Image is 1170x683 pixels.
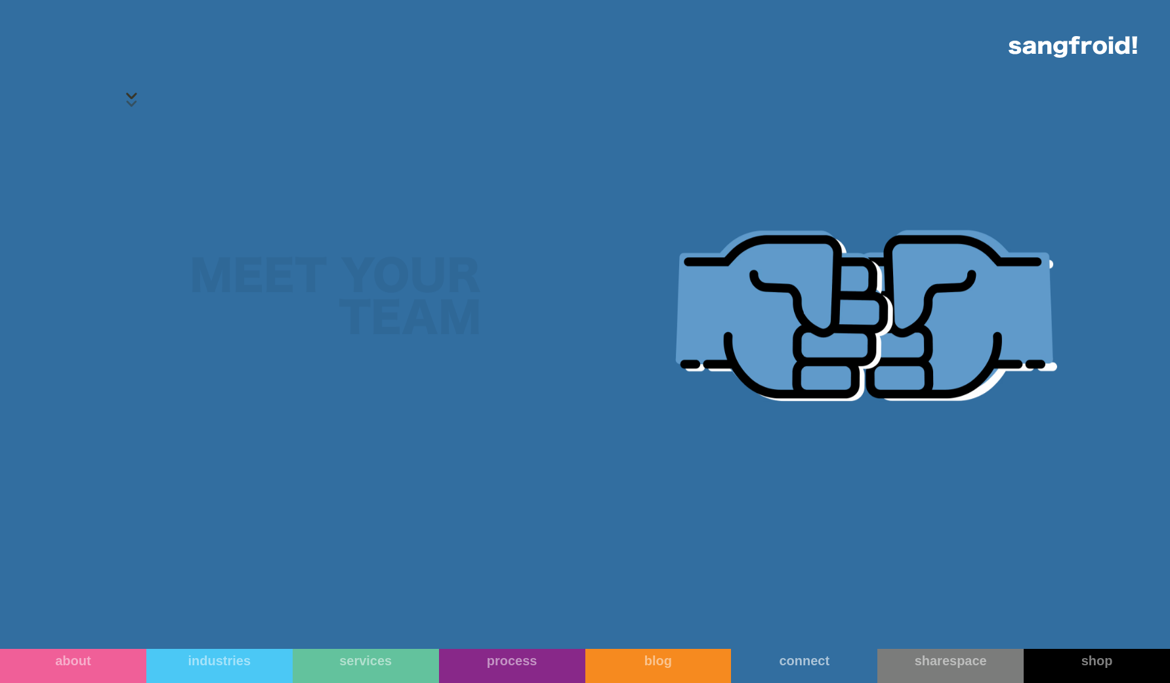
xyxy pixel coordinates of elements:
[293,653,439,669] div: services
[439,653,585,669] div: process
[731,653,877,669] div: connect
[585,649,732,683] a: blog
[731,649,877,683] a: connect
[1024,649,1170,683] a: shop
[439,649,585,683] a: process
[1024,653,1170,669] div: shop
[877,653,1024,669] div: sharespace
[146,653,293,669] div: industries
[585,653,732,669] div: blog
[293,649,439,683] a: services
[1009,36,1137,58] img: logo
[190,257,482,341] h2: MEET YOUR TEAM
[877,649,1024,683] a: sharespace
[146,649,293,683] a: industries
